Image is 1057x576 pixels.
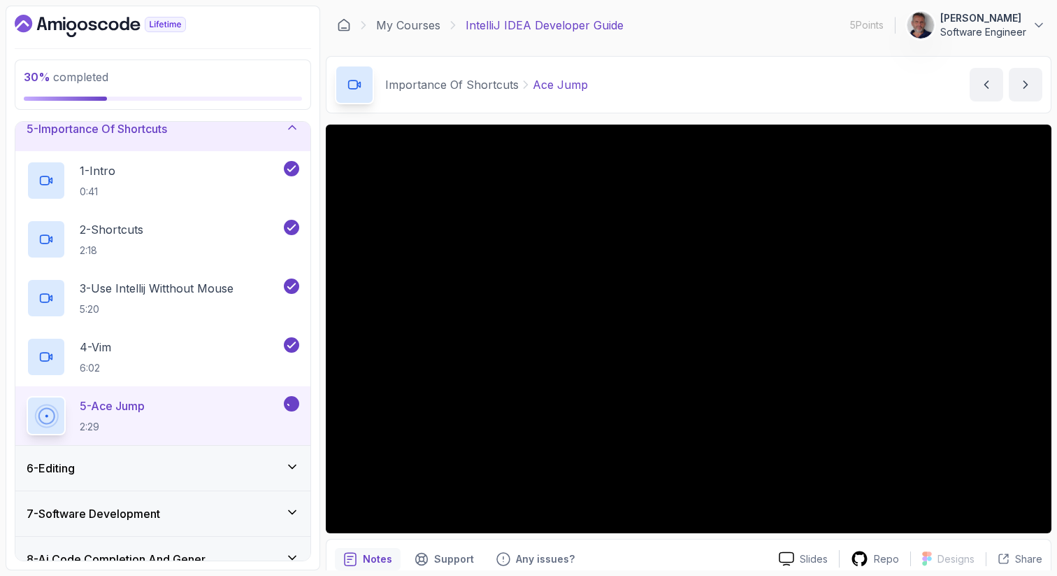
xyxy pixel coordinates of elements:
h3: 6 - Editing [27,460,75,477]
button: notes button [335,548,401,570]
button: 5-Ace Jump2:29 [27,396,299,435]
button: next content [1009,68,1042,101]
p: [PERSON_NAME] [940,11,1026,25]
h3: 7 - Software Development [27,505,160,522]
p: Support [434,552,474,566]
p: Repo [874,552,899,566]
button: Feedback button [488,548,583,570]
a: My Courses [376,17,440,34]
a: Dashboard [337,18,351,32]
button: user profile image[PERSON_NAME]Software Engineer [907,11,1046,39]
a: Dashboard [15,15,218,37]
button: 3-Use Intellij Witthout Mouse5:20 [27,279,299,318]
p: 5 Points [850,18,884,32]
button: previous content [970,68,1003,101]
a: Repo [840,550,910,568]
p: 2:29 [80,420,145,434]
button: 5-Importance Of Shortcuts [15,106,310,151]
button: Share [986,552,1042,566]
p: Any issues? [516,552,575,566]
p: Importance Of Shortcuts [385,76,519,93]
p: Notes [363,552,392,566]
p: 4 - Vim [80,339,111,356]
p: 5:20 [80,302,233,316]
p: 5 - Ace Jump [80,398,145,414]
p: 2:18 [80,244,143,258]
p: 3 - Use Intellij Witthout Mouse [80,280,233,297]
p: Software Engineer [940,25,1026,39]
h3: 8 - Ai Code Completion And Gener [27,551,206,568]
p: Slides [800,552,828,566]
p: 0:41 [80,185,115,199]
span: completed [24,70,108,84]
button: 6-Editing [15,446,310,491]
button: 2-Shortcuts2:18 [27,220,299,259]
img: user profile image [907,12,934,38]
h3: 5 - Importance Of Shortcuts [27,120,167,137]
p: 1 - Intro [80,162,115,179]
p: 6:02 [80,361,111,375]
p: Share [1015,552,1042,566]
button: Support button [406,548,482,570]
a: Slides [768,552,839,566]
p: IntelliJ IDEA Developer Guide [466,17,624,34]
iframe: 4 - Ace Jump [326,125,1051,533]
button: 7-Software Development [15,491,310,536]
p: Ace Jump [533,76,588,93]
p: Designs [937,552,975,566]
span: 30 % [24,70,50,84]
p: 2 - Shortcuts [80,221,143,238]
button: 1-Intro0:41 [27,161,299,200]
button: 4-Vim6:02 [27,337,299,377]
